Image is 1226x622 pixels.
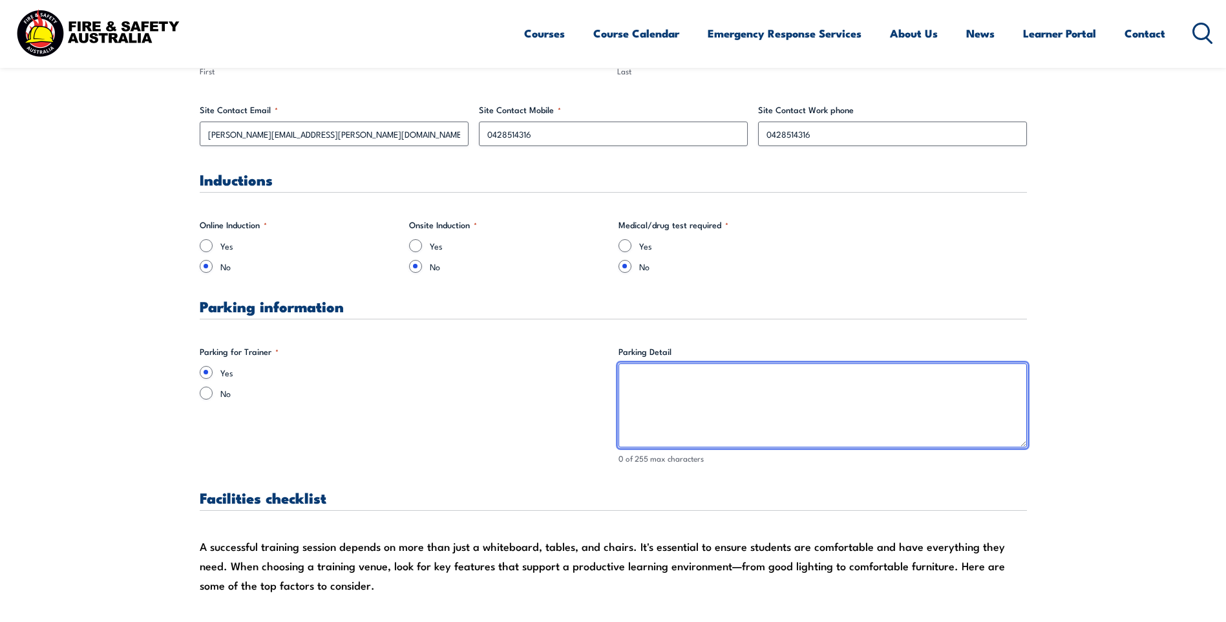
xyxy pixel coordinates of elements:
div: 0 of 255 max characters [618,453,1027,465]
label: Yes [430,239,608,252]
a: Course Calendar [593,16,679,50]
label: Site Contact Email [200,103,469,116]
a: Contact [1125,16,1165,50]
label: Last [617,65,1027,78]
label: No [639,260,818,273]
h3: Parking information [200,299,1027,314]
h3: Facilities checklist [200,490,1027,505]
a: Courses [524,16,565,50]
label: First [200,65,609,78]
legend: Online Induction [200,219,267,231]
a: Learner Portal [1023,16,1096,50]
label: No [220,260,399,273]
label: Site Contact Mobile [479,103,748,116]
label: Yes [220,239,399,252]
a: News [966,16,995,50]
label: No [430,260,608,273]
label: No [220,387,608,400]
a: About Us [890,16,938,50]
legend: Parking for Trainer [200,345,279,358]
label: Site Contact Work phone [758,103,1027,116]
legend: Medical/drug test required [618,219,728,231]
label: Yes [220,366,608,379]
label: Yes [639,239,818,252]
div: A successful training session depends on more than just a whiteboard, tables, and chairs. It's es... [200,537,1027,595]
h3: Inductions [200,172,1027,187]
legend: Onsite Induction [409,219,477,231]
label: Parking Detail [618,345,1027,358]
a: Emergency Response Services [708,16,861,50]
